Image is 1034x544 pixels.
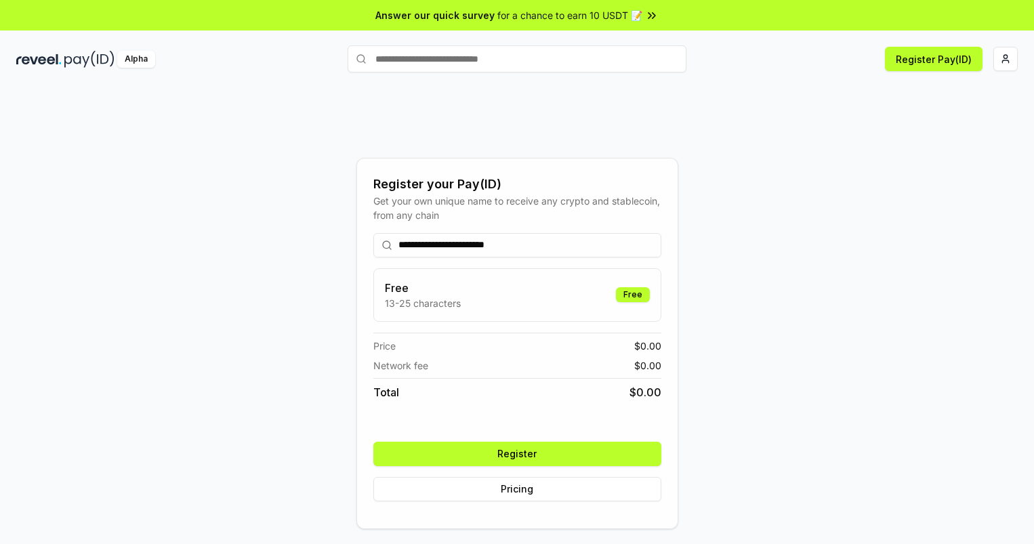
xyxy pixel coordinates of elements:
[373,477,661,501] button: Pricing
[616,287,650,302] div: Free
[497,8,642,22] span: for a chance to earn 10 USDT 📝
[16,51,62,68] img: reveel_dark
[373,384,399,400] span: Total
[385,280,461,296] h3: Free
[64,51,115,68] img: pay_id
[373,442,661,466] button: Register
[117,51,155,68] div: Alpha
[373,339,396,353] span: Price
[634,358,661,373] span: $ 0.00
[385,296,461,310] p: 13-25 characters
[373,194,661,222] div: Get your own unique name to receive any crypto and stablecoin, from any chain
[634,339,661,353] span: $ 0.00
[885,47,983,71] button: Register Pay(ID)
[373,175,661,194] div: Register your Pay(ID)
[629,384,661,400] span: $ 0.00
[375,8,495,22] span: Answer our quick survey
[373,358,428,373] span: Network fee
